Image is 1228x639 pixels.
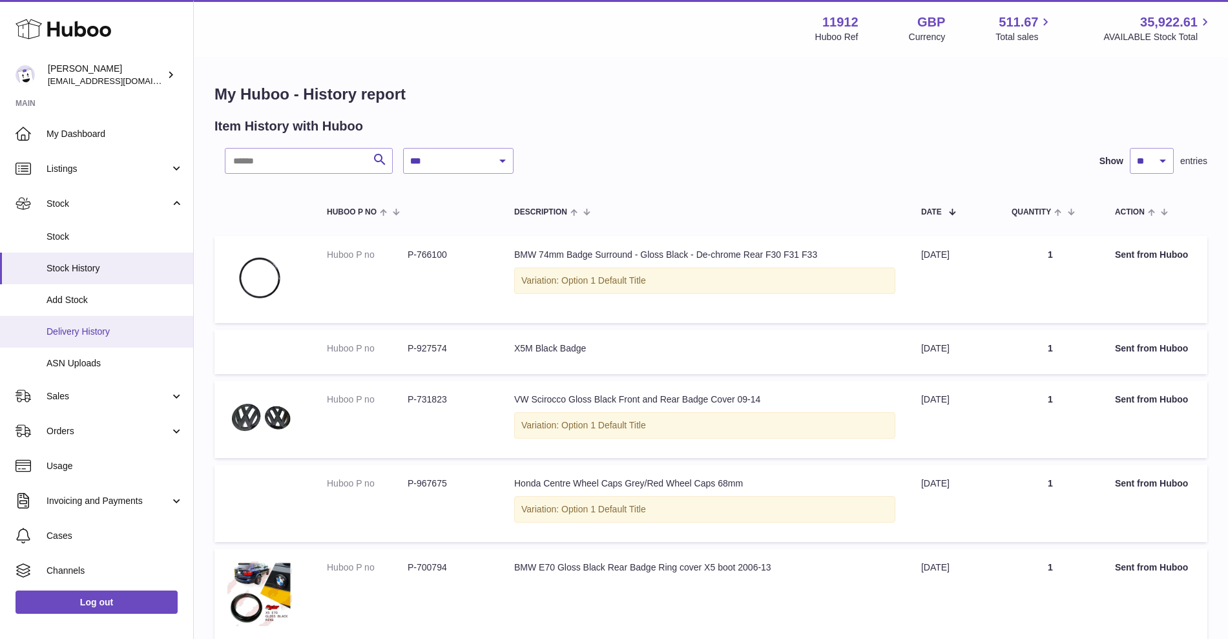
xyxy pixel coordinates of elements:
[1115,562,1189,572] strong: Sent from Huboo
[408,393,488,406] dd: P-731823
[47,460,183,472] span: Usage
[227,561,292,626] img: $_12.JPG
[408,249,488,261] dd: P-766100
[999,236,1102,323] td: 1
[999,330,1102,374] td: 1
[909,31,946,43] div: Currency
[1115,249,1189,260] strong: Sent from Huboo
[1099,155,1123,167] label: Show
[999,14,1038,31] span: 511.67
[501,465,908,542] td: Honda Centre Wheel Caps Grey/Red Wheel Caps 68mm
[227,393,292,442] img: IMG_20200711_003615344_6cc7a7f0-f2b6-40ad-82cb-4ab3d3bcb3ce.jpg
[501,330,908,374] td: X5M Black Badge
[47,425,170,437] span: Orders
[815,31,859,43] div: Huboo Ref
[1103,14,1212,43] a: 35,922.61 AVAILABLE Stock Total
[16,591,178,614] a: Log out
[47,128,183,140] span: My Dashboard
[514,267,895,294] div: Variation: Option 1 Default Title
[1012,208,1051,216] span: Quantity
[908,381,999,458] td: [DATE]
[999,465,1102,542] td: 1
[995,31,1053,43] span: Total sales
[408,561,488,574] dd: P-700794
[921,208,942,216] span: Date
[327,561,408,574] dt: Huboo P no
[1115,478,1189,488] strong: Sent from Huboo
[1115,394,1189,404] strong: Sent from Huboo
[47,390,170,403] span: Sales
[908,236,999,323] td: [DATE]
[47,198,170,210] span: Stock
[327,208,377,216] span: Huboo P no
[408,342,488,355] dd: P-927574
[514,412,895,439] div: Variation: Option 1 Default Title
[47,495,170,507] span: Invoicing and Payments
[501,236,908,323] td: BMW 74mm Badge Surround - Gloss Black - De-chrome Rear F30 F31 F33
[1103,31,1212,43] span: AVAILABLE Stock Total
[908,465,999,542] td: [DATE]
[514,208,567,216] span: Description
[327,477,408,490] dt: Huboo P no
[408,477,488,490] dd: P-967675
[16,65,35,85] img: info@carbonmyride.com
[327,249,408,261] dt: Huboo P no
[327,393,408,406] dt: Huboo P no
[1180,155,1207,167] span: entries
[47,163,170,175] span: Listings
[995,14,1053,43] a: 511.67 Total sales
[514,496,895,523] div: Variation: Option 1 Default Title
[327,342,408,355] dt: Huboo P no
[1140,14,1198,31] span: 35,922.61
[822,14,859,31] strong: 11912
[214,84,1207,105] h1: My Huboo - History report
[47,565,183,577] span: Channels
[47,530,183,542] span: Cases
[47,262,183,275] span: Stock History
[917,14,945,31] strong: GBP
[908,330,999,374] td: [DATE]
[1115,208,1145,216] span: Action
[227,249,292,307] img: 82mmBMWBlackRoundelDe-chromecover1_f797d4e8-8e64-4e32-8b93-470bce61fa6b.jpg
[47,326,183,338] span: Delivery History
[47,357,183,370] span: ASN Uploads
[48,63,164,87] div: [PERSON_NAME]
[501,381,908,458] td: VW Scirocco Gloss Black Front and Rear Badge Cover 09-14
[214,118,363,135] h2: Item History with Huboo
[1115,343,1189,353] strong: Sent from Huboo
[48,76,190,86] span: [EMAIL_ADDRESS][DOMAIN_NAME]
[47,231,183,243] span: Stock
[999,381,1102,458] td: 1
[47,294,183,306] span: Add Stock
